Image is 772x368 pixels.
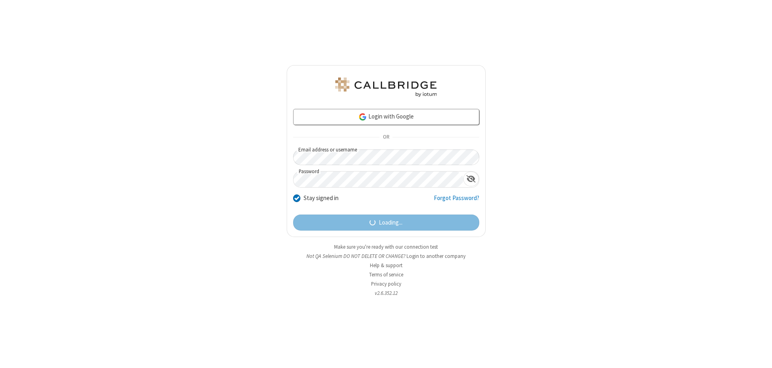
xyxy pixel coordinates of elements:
img: QA Selenium DO NOT DELETE OR CHANGE [334,78,438,97]
label: Stay signed in [304,194,339,203]
a: Login with Google [293,109,479,125]
span: Loading... [379,218,402,227]
a: Make sure you're ready with our connection test [334,243,438,250]
span: OR [380,132,392,143]
li: v2.6.352.12 [287,289,486,297]
button: Loading... [293,215,479,231]
div: Show password [463,172,479,186]
a: Help & support [370,262,402,269]
a: Privacy policy [371,280,401,287]
a: Forgot Password? [434,194,479,209]
input: Email address or username [293,149,479,165]
li: Not QA Selenium DO NOT DELETE OR CHANGE? [287,252,486,260]
iframe: Chat [752,347,766,362]
button: Login to another company [407,252,466,260]
img: google-icon.png [358,112,367,121]
input: Password [294,172,463,187]
a: Terms of service [369,271,403,278]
